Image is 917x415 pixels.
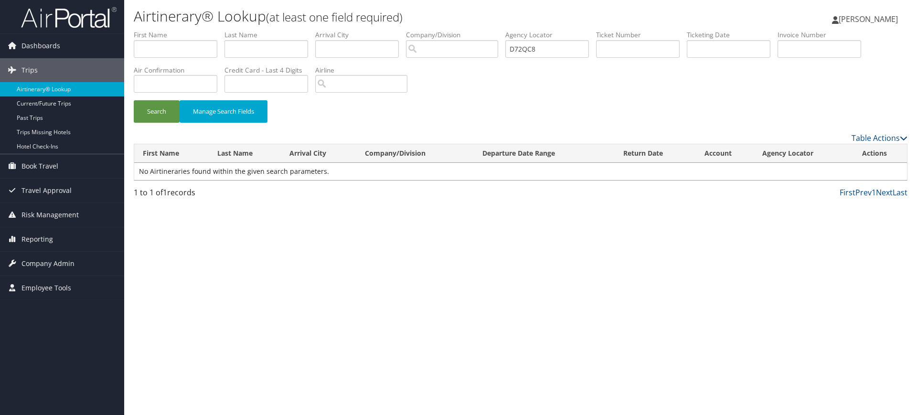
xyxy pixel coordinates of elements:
span: Book Travel [21,154,58,178]
th: Arrival City: activate to sort column ascending [281,144,356,163]
div: 1 to 1 of records [134,187,317,203]
button: Manage Search Fields [180,100,267,123]
a: 1 [872,187,876,198]
th: Account: activate to sort column ascending [696,144,754,163]
label: Last Name [224,30,315,40]
span: Dashboards [21,34,60,58]
label: Airline [315,65,415,75]
span: Reporting [21,227,53,251]
th: Departure Date Range: activate to sort column ascending [474,144,615,163]
span: Employee Tools [21,276,71,300]
span: Company Admin [21,252,75,276]
label: First Name [134,30,224,40]
th: Actions [853,144,907,163]
a: [PERSON_NAME] [832,5,907,33]
small: (at least one field required) [266,9,403,25]
a: Prev [855,187,872,198]
label: Ticket Number [596,30,687,40]
th: Last Name: activate to sort column ascending [209,144,281,163]
th: Agency Locator: activate to sort column ascending [754,144,853,163]
label: Air Confirmation [134,65,224,75]
img: airportal-logo.png [21,6,117,29]
button: Search [134,100,180,123]
a: Last [893,187,907,198]
a: Next [876,187,893,198]
th: First Name: activate to sort column ascending [134,144,209,163]
label: Invoice Number [778,30,868,40]
label: Ticketing Date [687,30,778,40]
h1: Airtinerary® Lookup [134,6,650,26]
td: No Airtineraries found within the given search parameters. [134,163,907,180]
span: Travel Approval [21,179,72,202]
span: 1 [163,187,167,198]
span: Trips [21,58,38,82]
a: First [840,187,855,198]
th: Return Date: activate to sort column ascending [615,144,696,163]
span: Risk Management [21,203,79,227]
label: Company/Division [406,30,505,40]
label: Agency Locator [505,30,596,40]
a: Table Actions [852,133,907,143]
th: Company/Division [356,144,473,163]
label: Arrival City [315,30,406,40]
span: [PERSON_NAME] [839,14,898,24]
label: Credit Card - Last 4 Digits [224,65,315,75]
